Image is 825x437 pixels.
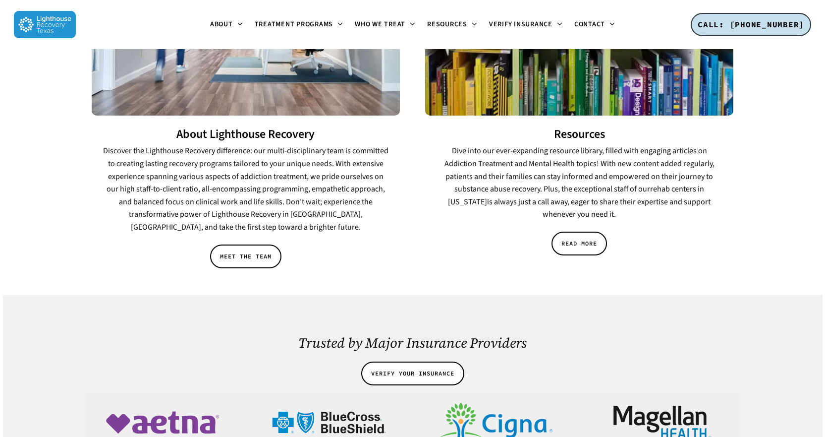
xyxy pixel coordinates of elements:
a: Contact [568,21,621,29]
h3: About Lighthouse Recovery [92,128,399,141]
a: READ MORE [551,232,607,255]
a: Treatment Programs [249,21,349,29]
span: Treatment Programs [255,19,333,29]
a: MEET THE TEAM [210,245,281,268]
img: Lighthouse Recovery Texas [14,11,76,38]
span: Resources [427,19,467,29]
h3: Resources [425,128,733,141]
h2: Trusted by Major Insurance Providers [86,335,739,351]
a: Resources [421,21,483,29]
a: Verify Insurance [483,21,568,29]
a: Who We Treat [349,21,421,29]
a: CALL: [PHONE_NUMBER] [691,13,811,37]
p: Dive into our ever-expanding resource library, filled with engaging articles on Addiction Treatme... [435,145,723,221]
a: About [204,21,249,29]
a: VERIFY YOUR INSURANCE [361,362,464,385]
span: Contact [574,19,605,29]
span: CALL: [PHONE_NUMBER] [698,19,804,29]
p: Discover the Lighthouse Recovery difference: our multi-disciplinary team is committed to creating... [102,145,389,234]
span: VERIFY YOUR INSURANCE [371,369,454,378]
span: MEET THE TEAM [220,251,272,261]
span: Who We Treat [355,19,405,29]
span: About [210,19,233,29]
span: READ MORE [561,239,597,249]
span: Verify Insurance [489,19,552,29]
span: rehab centers in [US_STATE] [448,184,704,207]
